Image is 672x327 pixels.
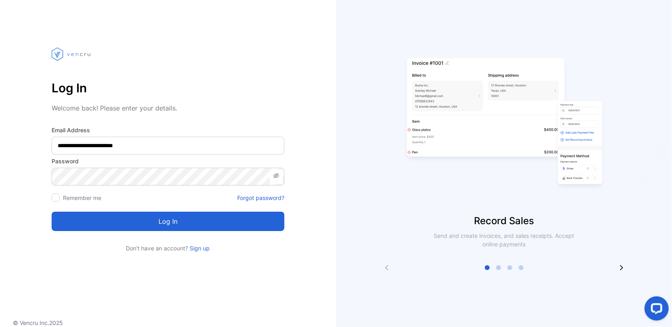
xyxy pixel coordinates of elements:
label: Password [52,157,284,165]
img: vencru logo [52,32,92,76]
p: Record Sales [336,214,672,228]
iframe: LiveChat chat widget [638,293,672,327]
p: Log In [52,78,284,98]
img: slider image [403,32,605,214]
label: Email Address [52,126,284,134]
button: Log in [52,212,284,231]
a: Forgot password? [237,194,284,202]
p: Send and create invoices, and sales receipts. Accept online payments [427,231,582,248]
label: Remember me [63,194,101,201]
a: Sign up [188,245,210,252]
p: Don't have an account? [52,244,284,252]
p: Welcome back! Please enter your details. [52,103,284,113]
